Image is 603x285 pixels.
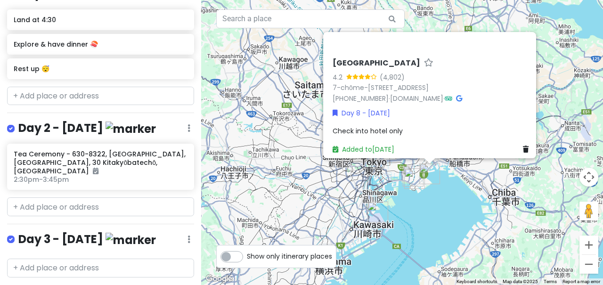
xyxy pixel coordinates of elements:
div: 4.2 [333,72,346,82]
div: Tokyo Disney Celebration Hotel [419,163,440,184]
h4: Day 2 - [DATE] [18,121,156,136]
a: Delete place [523,144,532,154]
div: Capybara & Cat - capyneko - HARAJUKU TOKYO カピねこ原宿 [342,150,363,171]
h4: Day 3 - [DATE] [18,232,156,247]
input: + Add place or address [7,259,194,277]
input: + Add place or address [7,87,194,106]
button: Drag Pegman onto the map to open Street View [579,202,598,220]
h6: Explore & have dinner 🍣 [14,40,187,49]
span: Check into hotel only [333,126,403,136]
button: Keyboard shortcuts [456,278,497,285]
div: Tokyo Disneyland [403,166,424,187]
i: Google Maps [456,95,462,102]
h6: Rest up 😴 [14,65,187,73]
a: Added to[DATE] [333,144,394,154]
img: marker [106,233,156,247]
a: Star place [424,58,433,68]
img: Google [204,273,235,285]
span: 2:30pm - 3:45pm [14,175,69,184]
a: [PHONE_NUMBER] [333,94,389,103]
i: Tripadvisor [445,95,452,102]
h6: Land at 4:30 [14,16,187,24]
a: Open this area in Google Maps (opens a new window) [204,273,235,285]
button: Close [513,32,536,55]
input: + Add place or address [7,197,194,216]
button: Zoom in [579,236,598,254]
div: · · [333,58,532,104]
h6: [GEOGRAPHIC_DATA] [333,58,420,68]
div: Tokyo DisneySea [404,168,425,189]
i: Added to itinerary [93,168,98,174]
h6: Tea Ceremony - 630-8322, [GEOGRAPHIC_DATA], [GEOGRAPHIC_DATA], 30 Kitakyōbatechō, [GEOGRAPHIC_DATA] [14,150,187,176]
a: 7-chōme-[STREET_ADDRESS] [333,83,429,92]
span: Show only itinerary places [247,251,332,261]
button: Zoom out [579,255,598,274]
div: Haneda Airport [367,202,388,222]
a: [DOMAIN_NAME] [390,94,443,103]
span: Map data ©2025 [503,279,538,284]
a: Day 8 - [DATE] [333,107,390,118]
a: Report a map error [562,279,600,284]
img: marker [106,122,156,136]
a: Terms (opens in new tab) [544,279,557,284]
div: (4,802) [380,72,405,82]
button: Map camera controls [579,168,598,187]
input: Search a place [216,9,405,28]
